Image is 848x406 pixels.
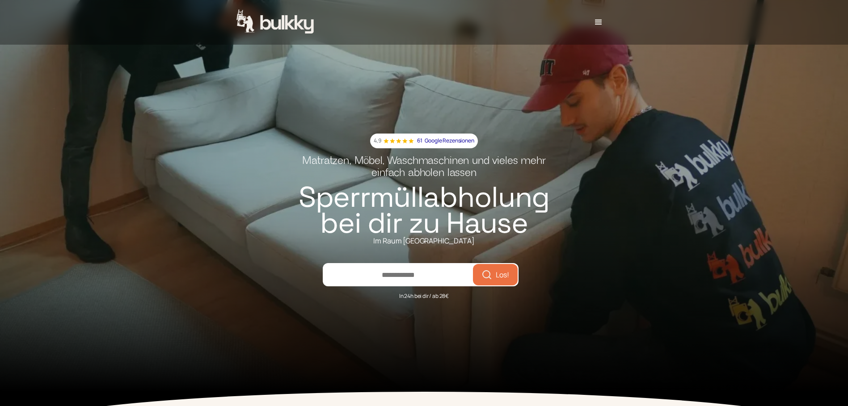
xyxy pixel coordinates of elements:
h1: Sperrmüllabholung bei dir zu Hause [295,184,553,236]
a: home [236,9,315,35]
div: menu [585,9,612,36]
div: Im Raum [GEOGRAPHIC_DATA] [373,236,474,246]
p: 4,9 [374,136,381,146]
span: Los! [496,271,509,278]
h2: Matratzen, Möbel, Waschmaschinen und vieles mehr einfach abholen lassen [302,155,545,185]
p: Google Rezensionen [425,136,474,146]
div: In 24h bei dir / ab 28€ [399,286,449,301]
p: 61 [417,136,422,146]
button: Los! [475,266,516,284]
